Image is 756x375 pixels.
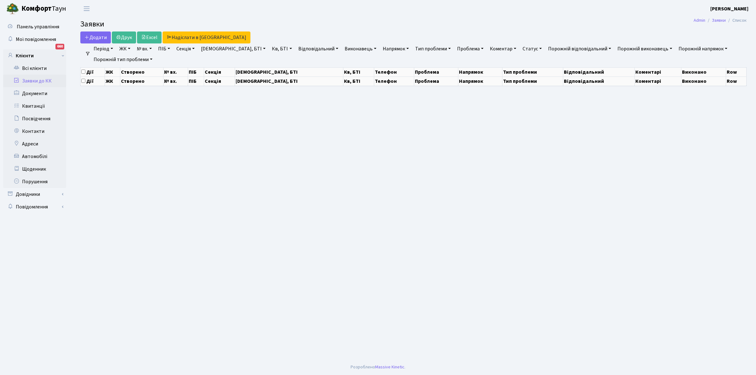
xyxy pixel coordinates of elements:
a: Коментар [487,43,519,54]
th: Створено [120,77,163,86]
th: Виконано [681,77,726,86]
th: Виконано [681,67,726,77]
b: [PERSON_NAME] [710,5,748,12]
a: Надіслати в [GEOGRAPHIC_DATA] [163,31,250,43]
a: Додати [80,31,111,43]
a: Клієнти [3,49,66,62]
th: Секція [204,77,235,86]
a: Порушення [3,175,66,188]
a: Всі клієнти [3,62,66,75]
li: Список [726,17,747,24]
a: Мої повідомлення660 [3,33,66,46]
a: Порожній тип проблеми [91,54,155,65]
span: Додати [84,34,107,41]
a: Щоденник [3,163,66,175]
a: ПІБ [156,43,173,54]
th: Кв, БТІ [343,67,374,77]
th: Коментарі [635,77,681,86]
a: ЖК [117,43,133,54]
span: Панель управління [17,23,59,30]
a: Порожній відповідальний [546,43,614,54]
th: Телефон [374,67,414,77]
img: logo.png [6,3,19,15]
th: ПІБ [188,67,204,77]
th: Дії [81,67,105,77]
a: Заявки до КК [3,75,66,87]
a: Відповідальний [296,43,341,54]
a: Посвідчення [3,112,66,125]
a: Проблема [455,43,486,54]
th: № вх. [163,67,188,77]
th: Тип проблеми [502,77,563,86]
a: Massive Kinetic [375,364,404,370]
a: Повідомлення [3,201,66,213]
a: Період [91,43,116,54]
a: Документи [3,87,66,100]
a: Адреси [3,138,66,150]
a: Тип проблеми [413,43,453,54]
th: ЖК [105,77,120,86]
b: Комфорт [21,3,52,14]
a: Контакти [3,125,66,138]
a: Порожній напрямок [676,43,730,54]
a: Статус [520,43,544,54]
a: Порожній виконавець [615,43,675,54]
th: Напрямок [458,77,502,86]
th: Телефон [374,77,414,86]
a: Довідники [3,188,66,201]
a: [PERSON_NAME] [710,5,748,13]
a: Друк [112,31,136,43]
th: № вх. [163,77,188,86]
a: Напрямок [380,43,411,54]
th: Row [726,77,747,86]
a: Автомобілі [3,150,66,163]
span: Заявки [80,19,104,30]
th: Секція [204,67,235,77]
th: Відповідальний [563,77,635,86]
a: Кв, БТІ [269,43,294,54]
th: ПІБ [188,77,204,86]
a: Admin [694,17,705,24]
button: Переключити навігацію [79,3,94,14]
nav: breadcrumb [684,14,756,27]
th: Коментарі [635,67,681,77]
th: Row [726,67,747,77]
a: Квитанції [3,100,66,112]
th: Кв, БТІ [343,77,374,86]
div: Розроблено . [351,364,405,371]
th: Напрямок [458,67,502,77]
th: Тип проблеми [502,67,563,77]
th: [DEMOGRAPHIC_DATA], БТІ [235,67,343,77]
a: № вх. [134,43,154,54]
a: Секція [174,43,197,54]
div: 660 [55,44,64,49]
th: Проблема [414,77,458,86]
th: Створено [120,67,163,77]
a: Excel [137,31,162,43]
th: Проблема [414,67,458,77]
th: Відповідальний [563,67,635,77]
th: ЖК [105,67,120,77]
a: [DEMOGRAPHIC_DATA], БТІ [198,43,268,54]
span: Мої повідомлення [16,36,56,43]
th: [DEMOGRAPHIC_DATA], БТІ [235,77,343,86]
a: Заявки [712,17,726,24]
span: Таун [21,3,66,14]
a: Панель управління [3,20,66,33]
th: Дії [81,77,105,86]
a: Виконавець [342,43,379,54]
